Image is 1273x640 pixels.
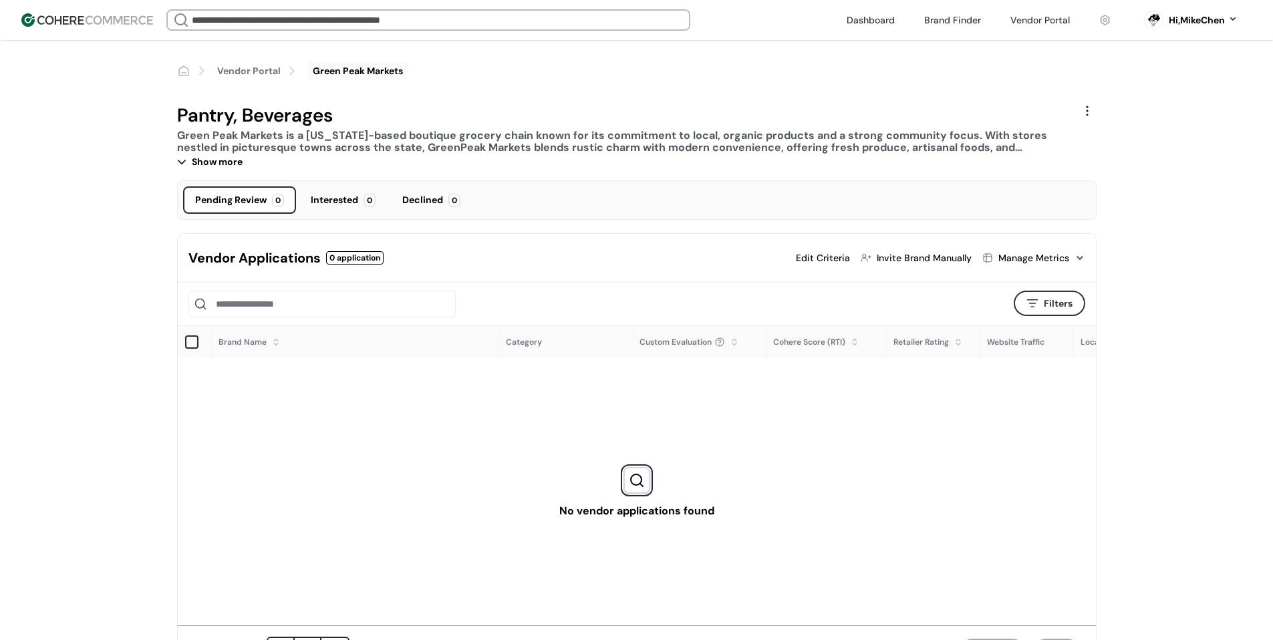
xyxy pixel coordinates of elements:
div: Cohere Score (RTI) [773,336,845,348]
div: No vendor applications found [559,503,714,519]
div: Green Peak Markets is a [US_STATE]-based boutique grocery chain known for its commitment to local... [177,130,1067,154]
div: Hi, MikeChen [1169,13,1225,27]
div: Invite Brand Manually [877,251,972,265]
nav: breadcrumb [177,61,1097,80]
div: Interested [311,193,358,207]
div: Vendor Applications [188,248,321,268]
span: Custom Evaluation [640,336,712,348]
button: Filters [1014,291,1085,316]
div: Pantry, Beverages [177,102,1067,130]
svg: 0 percent [1143,10,1163,30]
span: Location [1081,337,1114,347]
span: Website Traffic [987,337,1044,347]
div: Show more [177,154,1067,170]
div: Retailer Rating [893,336,949,348]
a: Vendor Portal [217,64,281,78]
button: Hi,MikeChen [1169,13,1238,27]
div: 0 [448,194,460,207]
div: Manage Metrics [998,251,1069,265]
div: Edit Criteria [796,251,850,265]
div: 0 application [326,251,384,265]
div: 0 [364,194,376,207]
span: Category [506,337,542,347]
div: Brand Name [219,336,267,348]
div: 0 [272,194,284,207]
div: Declined [402,193,443,207]
div: Green Peak Markets [313,64,403,78]
img: Cohere Logo [21,13,153,27]
div: Pending Review [195,193,267,207]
